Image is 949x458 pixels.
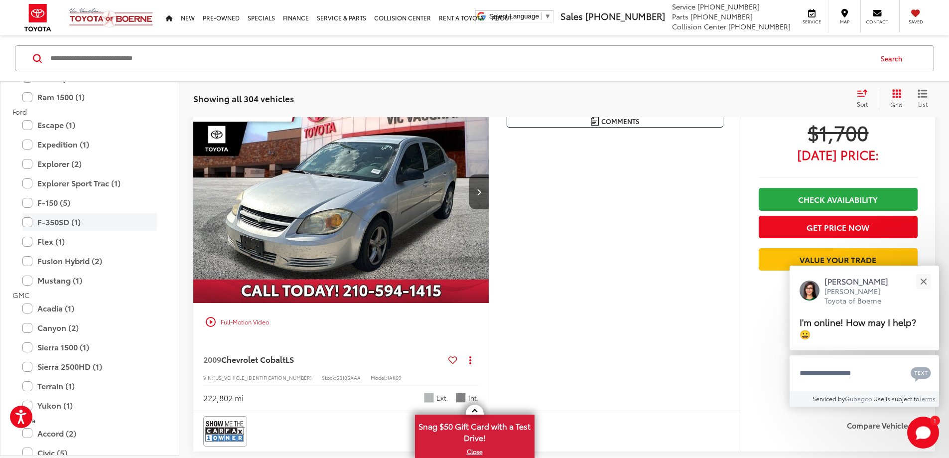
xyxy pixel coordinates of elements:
[468,393,479,403] span: Int.
[918,100,928,108] span: List
[193,81,490,303] a: 2009 Chevrolet Cobalt LS2009 Chevrolet Cobalt LS2009 Chevrolet Cobalt LS2009 Chevrolet Cobalt LS
[690,11,753,21] span: [PHONE_NUMBER]
[847,421,925,431] label: Compare Vehicle
[672,11,688,21] span: Parts
[22,233,157,250] label: Flex (1)
[22,252,157,270] label: Fusion Hybrid (2)
[824,287,898,306] p: [PERSON_NAME] Toyota of Boerne
[857,100,868,108] span: Sort
[456,393,466,403] span: Gray
[371,374,387,381] span: Model:
[12,290,29,300] span: GMC
[871,46,917,71] button: Search
[193,92,294,104] span: Showing all 304 vehicles
[203,354,444,365] a: 2009Chevrolet CobaltLS
[69,7,153,28] img: Vic Vaughan Toyota of Boerne
[697,1,760,11] span: [PHONE_NUMBER]
[800,315,916,340] span: I'm online! How may I help? 😀
[193,81,490,304] img: 2009 Chevrolet Cobalt LS
[22,136,157,153] label: Expedition (1)
[544,12,551,20] span: ▼
[759,150,918,159] span: [DATE] Price:
[759,248,918,271] a: Value Your Trade
[22,155,157,172] label: Explorer (2)
[489,12,539,20] span: Select Language
[790,355,939,391] textarea: Type your message
[905,18,927,25] span: Saved
[469,174,489,209] button: Next image
[22,213,157,231] label: F-350SD (1)
[759,188,918,210] a: Check Availability
[285,353,294,365] span: LS
[22,397,157,414] label: Yukon (1)
[728,21,791,31] span: [PHONE_NUMBER]
[213,374,312,381] span: [US_VEHICLE_IDENTIFICATION_NUMBER]
[907,417,939,449] button: Toggle Chat Window
[591,117,599,125] img: Comments
[824,276,898,287] p: [PERSON_NAME]
[49,46,871,70] input: Search by Make, Model, or Keyword
[759,216,918,238] button: Get Price Now
[801,18,823,25] span: Service
[469,356,471,364] span: dropdown dots
[845,394,873,403] a: Gubagoo.
[913,271,934,292] button: Close
[910,89,935,109] button: List View
[424,393,434,403] span: Silver Ice Metallic
[934,418,936,423] span: 1
[387,374,402,381] span: 1AK69
[759,120,918,145] span: $1,700
[416,416,534,446] span: Snag $50 Gift Card with a Test Drive!
[560,9,583,22] span: Sales
[852,89,879,109] button: Select sort value
[203,392,244,404] div: 222,802 mi
[489,12,551,20] a: Select Language​
[907,417,939,449] svg: Start Chat
[833,18,855,25] span: Map
[12,107,27,117] span: Ford
[585,9,665,22] span: [PHONE_NUMBER]
[22,425,157,442] label: Accord (2)
[336,374,361,381] span: 53185AAA
[221,353,285,365] span: Chevrolet Cobalt
[22,174,157,192] label: Explorer Sport Trac (1)
[193,81,490,303] div: 2009 Chevrolet Cobalt LS 0
[22,300,157,317] label: Acadia (1)
[461,351,479,368] button: Actions
[22,358,157,375] label: Sierra 2500HD (1)
[672,21,726,31] span: Collision Center
[22,338,157,356] label: Sierra 1500 (1)
[203,374,213,381] span: VIN:
[22,116,157,134] label: Escape (1)
[22,194,157,211] label: F-150 (5)
[908,362,934,384] button: Chat with SMS
[790,266,939,407] div: Close[PERSON_NAME][PERSON_NAME] Toyota of BoerneI'm online! How may I help? 😀Type your messageCha...
[601,117,640,126] span: Comments
[507,114,723,128] button: Comments
[322,374,336,381] span: Stock:
[22,272,157,289] label: Mustang (1)
[203,353,221,365] span: 2009
[911,366,931,382] svg: Text
[879,89,910,109] button: Grid View
[890,100,903,109] span: Grid
[436,393,448,403] span: Ext.
[672,1,695,11] span: Service
[873,394,919,403] span: Use is subject to
[919,394,936,403] a: Terms
[866,18,888,25] span: Contact
[22,377,157,395] label: Terrain (1)
[813,394,845,403] span: Serviced by
[22,319,157,336] label: Canyon (2)
[22,88,157,106] label: Ram 1500 (1)
[205,418,245,445] img: CarFax One Owner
